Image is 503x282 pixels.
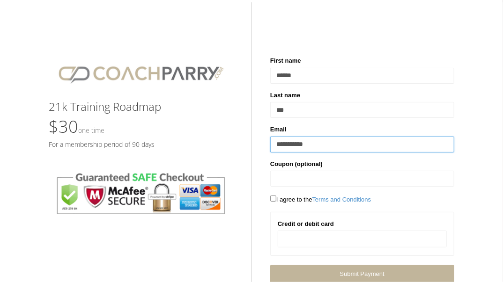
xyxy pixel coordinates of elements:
[49,115,105,138] span: $30
[270,196,371,203] span: I agree to the
[49,56,233,91] img: CPlogo.png
[284,235,441,243] iframe: Sicherer Eingaberahmen für Kartenzahlungen
[270,125,287,134] label: Email
[270,91,300,100] label: Last name
[340,270,385,277] span: Submit Payment
[49,101,233,113] h3: 21k Training Roadmap
[278,219,334,229] label: Credit or debit card
[270,56,301,65] label: First name
[79,126,105,135] small: One time
[312,196,371,203] a: Terms and Conditions
[49,141,233,148] h5: For a membership period of 90 days
[270,159,323,169] label: Coupon (optional)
